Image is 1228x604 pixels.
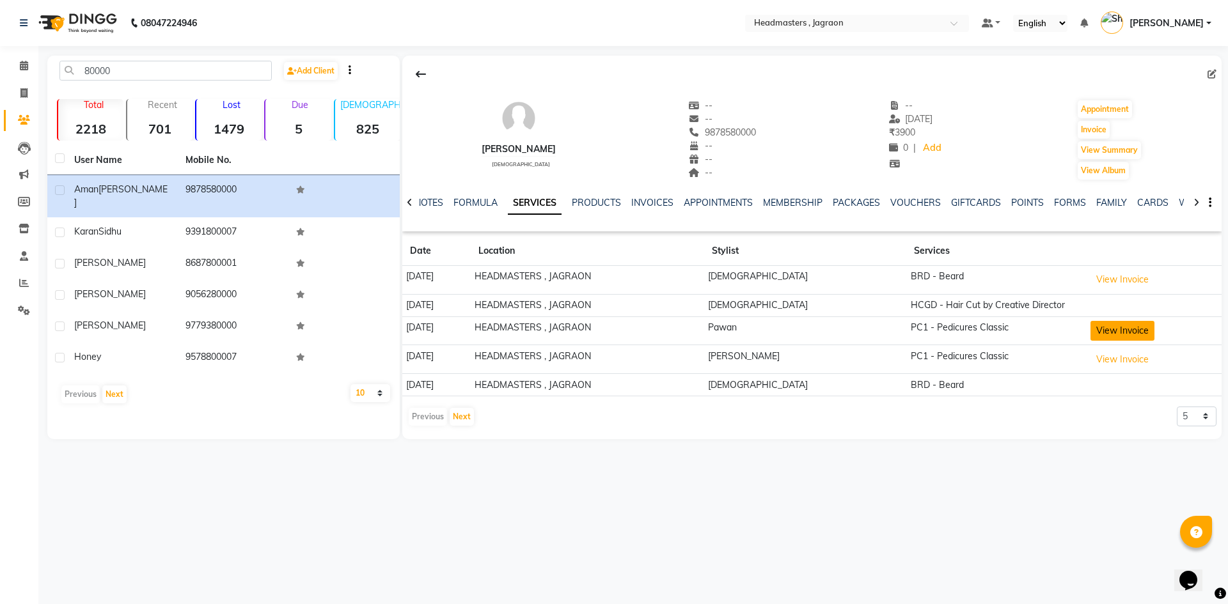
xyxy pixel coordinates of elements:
[631,197,673,208] a: INVOICES
[284,62,338,80] a: Add Client
[1011,197,1044,208] a: POINTS
[689,153,713,165] span: --
[951,197,1001,208] a: GIFTCARDS
[890,197,941,208] a: VOUCHERS
[704,294,906,316] td: [DEMOGRAPHIC_DATA]
[689,167,713,178] span: --
[59,61,272,81] input: Search by Name/Mobile/Email/Code
[704,316,906,345] td: Pawan
[402,266,471,295] td: [DATE]
[178,217,289,249] td: 9391800007
[471,266,704,295] td: HEADMASTERS , JAGRAON
[1090,350,1154,369] button: View Invoice
[906,236,1086,266] th: Services
[906,374,1086,396] td: BRD - Beard
[921,139,943,157] a: Add
[906,345,1086,374] td: PC1 - Pedicures Classic
[1137,197,1169,208] a: CARDS
[402,374,471,396] td: [DATE]
[335,121,400,137] strong: 825
[471,316,704,345] td: HEADMASTERS , JAGRAON
[414,197,443,208] a: NOTES
[492,161,550,167] span: [DEMOGRAPHIC_DATA]
[889,127,915,138] span: 3900
[127,121,193,137] strong: 701
[74,351,101,362] span: Honey
[1179,197,1215,208] a: WALLET
[689,127,757,138] span: 9878580000
[1174,553,1215,591] iframe: chat widget
[196,121,262,137] strong: 1479
[704,345,906,374] td: [PERSON_NAME]
[1078,162,1129,180] button: View Album
[1078,141,1141,159] button: View Summary
[704,266,906,295] td: [DEMOGRAPHIC_DATA]
[178,311,289,343] td: 9779380000
[1054,197,1086,208] a: FORMS
[178,249,289,280] td: 8687800001
[508,192,562,215] a: SERVICES
[1130,17,1204,30] span: [PERSON_NAME]
[889,113,933,125] span: [DATE]
[402,294,471,316] td: [DATE]
[67,146,178,175] th: User Name
[889,100,913,111] span: --
[102,385,127,403] button: Next
[265,121,331,137] strong: 5
[889,127,895,138] span: ₹
[33,5,120,41] img: logo
[453,197,498,208] a: FORMULA
[74,288,146,300] span: [PERSON_NAME]
[141,5,197,41] b: 08047224946
[1096,197,1127,208] a: FAMILY
[471,374,704,396] td: HEADMASTERS , JAGRAON
[402,345,471,374] td: [DATE]
[913,141,916,155] span: |
[178,175,289,217] td: 9878580000
[74,257,146,268] span: [PERSON_NAME]
[689,100,713,111] span: --
[132,99,193,111] p: Recent
[684,197,753,208] a: APPOINTMENTS
[471,236,704,266] th: Location
[704,236,906,266] th: Stylist
[572,197,621,208] a: PRODUCTS
[689,140,713,151] span: --
[402,316,471,345] td: [DATE]
[763,197,823,208] a: MEMBERSHIP
[1078,100,1132,118] button: Appointment
[1078,121,1110,139] button: Invoice
[178,343,289,374] td: 9578800007
[906,294,1086,316] td: HCGD - Hair Cut by Creative Director
[58,121,123,137] strong: 2218
[178,280,289,311] td: 9056280000
[906,266,1086,295] td: BRD - Beard
[98,226,122,237] span: Sidhu
[268,99,331,111] p: Due
[74,183,98,195] span: Aman
[704,374,906,396] td: [DEMOGRAPHIC_DATA]
[178,146,289,175] th: Mobile No.
[402,236,471,266] th: Date
[450,408,474,426] button: Next
[482,143,556,156] div: [PERSON_NAME]
[407,62,434,86] div: Back to Client
[74,320,146,331] span: [PERSON_NAME]
[689,113,713,125] span: --
[500,99,538,137] img: avatar
[471,294,704,316] td: HEADMASTERS , JAGRAON
[201,99,262,111] p: Lost
[63,99,123,111] p: Total
[889,142,908,153] span: 0
[340,99,400,111] p: [DEMOGRAPHIC_DATA]
[74,183,168,208] span: [PERSON_NAME]
[906,316,1086,345] td: PC1 - Pedicures Classic
[1090,321,1154,341] button: View Invoice
[1101,12,1123,34] img: Shivangi Jagraon
[833,197,880,208] a: PACKAGES
[74,226,98,237] span: Karan
[1090,270,1154,290] button: View Invoice
[471,345,704,374] td: HEADMASTERS , JAGRAON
